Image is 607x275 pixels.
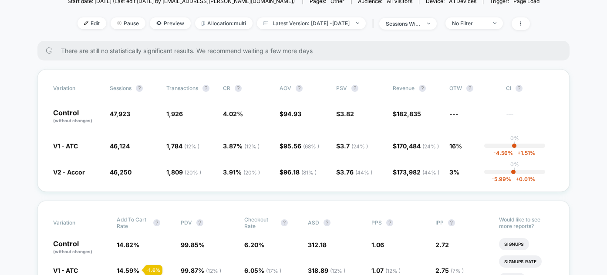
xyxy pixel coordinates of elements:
[181,219,192,226] span: PDV
[281,219,288,226] button: ?
[223,168,260,176] span: 3.91 %
[150,17,191,29] span: Preview
[516,85,523,92] button: ?
[185,169,201,176] span: ( 20 % )
[351,85,358,92] button: ?
[283,168,317,176] span: 96.18
[202,21,205,26] img: rebalance
[422,169,439,176] span: ( 44 % )
[166,85,198,91] span: Transactions
[266,268,281,274] span: ( 17 % )
[492,176,511,182] span: -5.99 %
[397,168,439,176] span: 173,982
[181,241,205,248] span: 99.85 %
[499,238,529,250] li: Signups
[53,142,78,150] span: V1 - ATC
[53,216,101,229] span: Variation
[499,216,554,229] p: Would like to see more reports?
[280,142,319,150] span: $
[324,219,330,226] button: ?
[196,219,203,226] button: ?
[510,161,519,168] p: 0%
[449,85,497,92] span: OTW
[493,22,496,24] img: end
[244,143,260,150] span: ( 12 % )
[53,267,78,274] span: V1 - ATC
[244,267,281,274] span: 6.05 %
[257,17,366,29] span: Latest Version: [DATE] - [DATE]
[53,249,92,254] span: (without changes)
[308,241,327,248] span: 312.18
[371,241,384,248] span: 1.06
[53,85,101,92] span: Variation
[117,216,149,229] span: Add To Cart Rate
[244,241,264,248] span: 6.20 %
[223,142,260,150] span: 3.87 %
[202,85,209,92] button: ?
[110,85,132,91] span: Sessions
[340,168,372,176] span: 3.76
[53,168,85,176] span: V2 - Accor
[351,143,368,150] span: ( 24 % )
[393,142,439,150] span: $
[53,240,108,255] p: Control
[370,17,379,30] span: |
[340,142,368,150] span: 3.7
[110,168,132,176] span: 46,250
[451,268,464,274] span: ( 7 % )
[308,267,345,274] span: 318.89
[280,110,301,117] span: $
[419,85,426,92] button: ?
[356,22,359,24] img: end
[283,110,301,117] span: 94.93
[280,168,317,176] span: $
[53,109,101,124] p: Control
[296,85,303,92] button: ?
[371,267,401,274] span: 1.07
[448,219,455,226] button: ?
[84,21,88,25] img: edit
[336,110,354,117] span: $
[393,85,415,91] span: Revenue
[78,17,106,29] span: Edit
[166,142,199,150] span: 1,784
[195,17,253,29] span: Allocation: multi
[153,219,160,226] button: ?
[514,141,516,148] p: |
[223,85,230,91] span: CR
[166,168,201,176] span: 1,809
[336,168,372,176] span: $
[184,143,199,150] span: ( 12 % )
[283,142,319,150] span: 95.56
[516,176,519,182] span: +
[422,143,439,150] span: ( 24 % )
[449,110,459,117] span: ---
[449,142,462,150] span: 16%
[111,17,145,29] span: Pause
[397,142,439,150] span: 170,484
[243,169,260,176] span: ( 20 % )
[386,20,421,27] div: sessions with impression
[336,142,368,150] span: $
[136,85,143,92] button: ?
[166,110,183,117] span: 1,926
[53,118,92,123] span: (without changes)
[397,110,421,117] span: 182,835
[301,169,317,176] span: ( 81 % )
[336,85,347,91] span: PSV
[110,110,130,117] span: 47,923
[435,267,464,274] span: 2.75
[244,216,277,229] span: Checkout Rate
[506,111,554,124] span: ---
[330,268,345,274] span: ( 12 % )
[510,135,519,141] p: 0%
[61,47,552,54] span: There are still no statistically significant results. We recommend waiting a few more days
[117,21,121,25] img: end
[117,241,139,248] span: 14.82 %
[340,110,354,117] span: 3.82
[206,268,221,274] span: ( 12 % )
[506,85,554,92] span: CI
[303,143,319,150] span: ( 68 % )
[435,241,449,248] span: 2.72
[308,219,319,226] span: ASD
